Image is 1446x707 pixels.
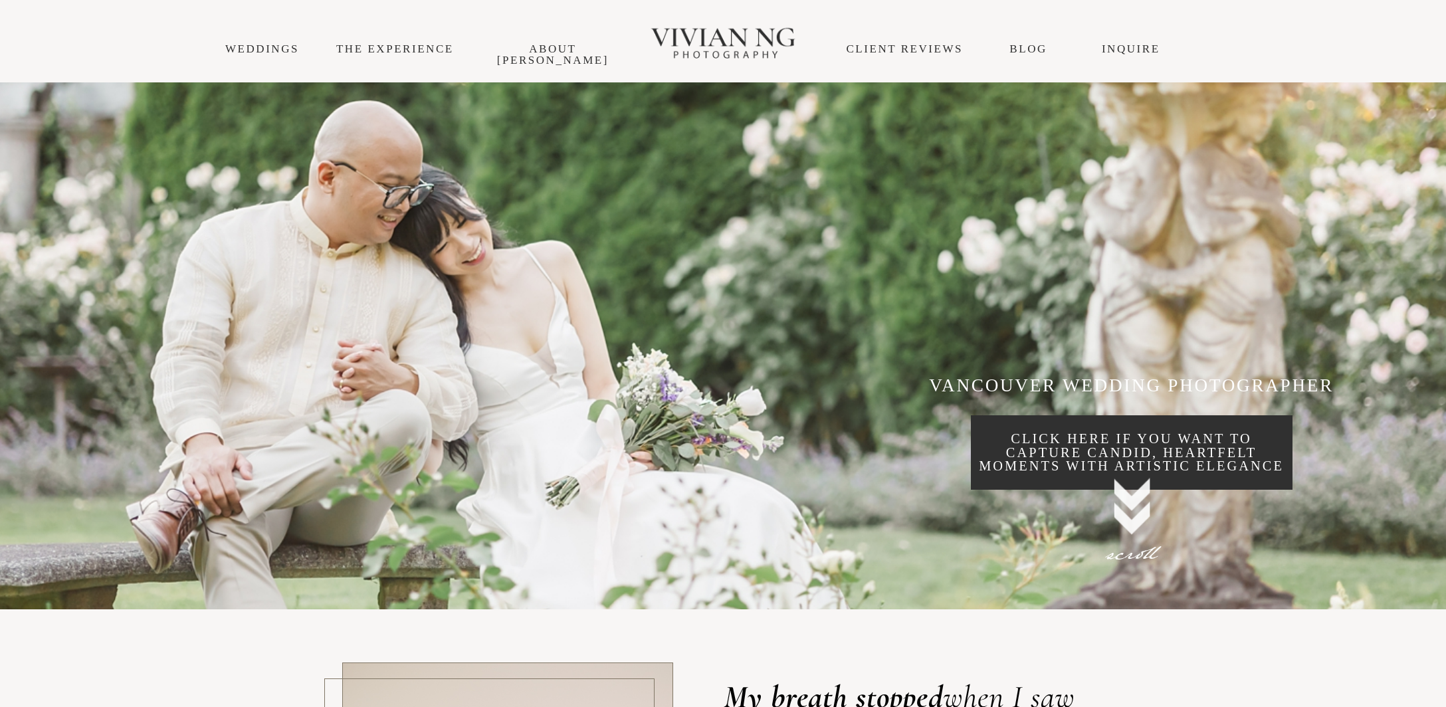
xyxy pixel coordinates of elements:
span: scroll [1106,536,1157,573]
p: click here if you want to capture candid, heartfelt moments with artistic elegance [971,432,1292,472]
a: CLIENT REVIEWS [846,43,963,55]
span: VANCOUVER WEDDING PHOTOGRAPHER [929,375,1334,395]
a: click here if you want to capture candid, heartfelt moments with artistic elegance [971,415,1292,490]
a: THE EXPERIENCE [336,43,454,55]
a: INQUIRE [1102,43,1160,55]
a: About [PERSON_NAME] [497,43,609,66]
a: Blog [1009,43,1047,55]
a: WEDDINGS [225,43,299,55]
